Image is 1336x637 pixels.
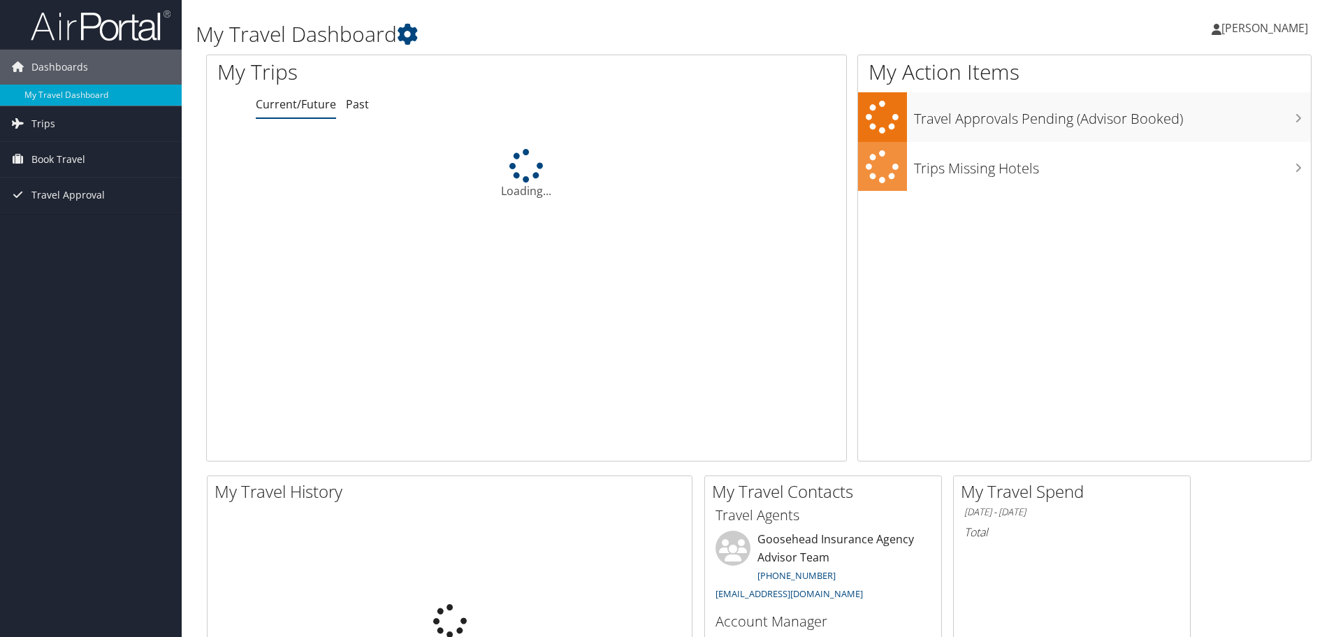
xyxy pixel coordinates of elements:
[31,9,170,42] img: airportal-logo.png
[858,57,1311,87] h1: My Action Items
[31,142,85,177] span: Book Travel
[914,152,1311,178] h3: Trips Missing Hotels
[716,506,931,525] h3: Travel Agents
[215,480,692,503] h2: My Travel History
[858,142,1311,192] a: Trips Missing Hotels
[716,612,931,631] h3: Account Manager
[31,106,55,141] span: Trips
[709,531,938,606] li: Goosehead Insurance Agency Advisor Team
[1221,20,1308,36] span: [PERSON_NAME]
[757,569,836,582] a: [PHONE_NUMBER]
[961,480,1190,503] h2: My Travel Spend
[196,20,947,49] h1: My Travel Dashboard
[346,96,369,112] a: Past
[858,92,1311,142] a: Travel Approvals Pending (Advisor Booked)
[31,50,88,85] span: Dashboards
[914,102,1311,129] h3: Travel Approvals Pending (Advisor Booked)
[31,178,105,213] span: Travel Approval
[256,96,336,112] a: Current/Future
[217,57,569,87] h1: My Trips
[712,480,941,503] h2: My Travel Contacts
[716,587,863,600] a: [EMAIL_ADDRESS][DOMAIN_NAME]
[964,506,1179,519] h6: [DATE] - [DATE]
[207,149,846,199] div: Loading...
[964,524,1179,540] h6: Total
[1212,7,1322,49] a: [PERSON_NAME]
